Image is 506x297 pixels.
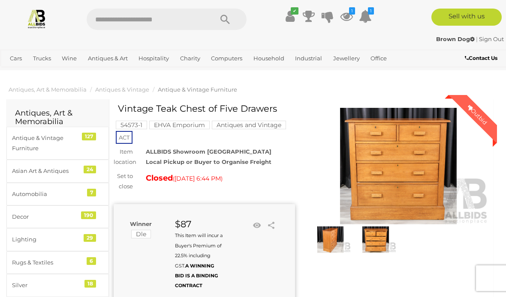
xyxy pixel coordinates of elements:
i: 1 [368,7,374,15]
div: 127 [82,133,96,140]
div: Item location [107,147,139,167]
h1: Vintage Teak Chest of Five Drawers [118,104,293,113]
a: Decor 190 [6,205,109,228]
mark: 54573-1 [116,121,147,129]
i: ✔ [291,7,298,15]
a: Antique & Vintage Furniture 127 [6,127,109,160]
a: Industrial [292,51,325,65]
img: Vintage Teak Chest of Five Drawers [310,226,351,253]
a: Household [250,51,288,65]
div: 190 [81,211,96,219]
a: Silver 18 [6,274,109,297]
div: Lighting [12,235,83,244]
a: Office [367,51,390,65]
mark: EHVA Emporium [149,121,210,129]
a: Cars [6,51,25,65]
a: Antiques & Art [84,51,131,65]
span: [DATE] 6:44 PM [175,175,221,182]
small: This Item will incur a Buyer's Premium of 22.5% including GST. [175,232,223,288]
div: 29 [84,234,96,242]
b: A WINNING BID IS A BINDING CONTRACT [175,263,218,289]
a: 54573-1 [116,122,147,128]
a: Brown Dog [436,36,476,42]
a: EHVA Emporium [149,122,210,128]
li: Watch this item [251,219,264,232]
div: Decor [12,212,83,222]
a: Asian Art & Antiques 24 [6,160,109,182]
div: Silver [12,280,83,290]
img: Vintage Teak Chest of Five Drawers [308,108,489,224]
a: [GEOGRAPHIC_DATA] [35,65,103,80]
a: Wine [58,51,80,65]
div: Rugs & Textiles [12,258,83,267]
a: Hospitality [135,51,172,65]
a: Antiques & Vintage [95,86,149,93]
div: 24 [84,166,96,173]
a: Sell with us [431,9,502,26]
a: Antiques and Vintage [212,122,286,128]
div: Set to close [107,171,139,191]
a: Rugs & Textiles 6 [6,251,109,274]
a: Charity [177,51,204,65]
a: Jewellery [330,51,363,65]
div: Outbid [458,95,497,134]
b: Winner [130,220,152,227]
mark: Antiques and Vintage [212,121,286,129]
strong: Local Pickup or Buyer to Organise Freight [146,158,271,165]
a: Sports [6,65,31,80]
span: ( ) [173,175,223,182]
div: Antique & Vintage Furniture [12,133,83,153]
strong: $87 [175,219,191,229]
span: ACT [116,131,133,144]
mark: Dle [131,230,151,238]
div: Asian Art & Antiques [12,166,83,176]
b: Contact Us [465,55,497,61]
div: 7 [87,189,96,196]
img: Vintage Teak Chest of Five Drawers [355,226,396,253]
div: 18 [84,280,96,288]
a: Lighting 29 [6,228,109,251]
a: Antique & Vintage Furniture [158,86,237,93]
span: | [476,36,478,42]
i: 1 [349,7,355,15]
div: Automobilia [12,189,83,199]
a: 1 [340,9,353,24]
a: Trucks [30,51,54,65]
div: 6 [87,257,96,265]
img: Allbids.com.au [27,9,47,29]
a: Contact Us [465,53,500,63]
strong: Closed [146,173,173,183]
a: Sign Out [479,36,504,42]
a: Antiques, Art & Memorabilia [9,86,87,93]
a: Computers [208,51,246,65]
a: Automobilia 7 [6,183,109,205]
button: Search [204,9,247,30]
h2: Antiques, Art & Memorabilia [15,109,100,126]
a: ✔ [283,9,296,24]
strong: Brown Dog [436,36,475,42]
strong: ALLBIDS Showroom [GEOGRAPHIC_DATA] [146,148,271,155]
a: 1 [359,9,372,24]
